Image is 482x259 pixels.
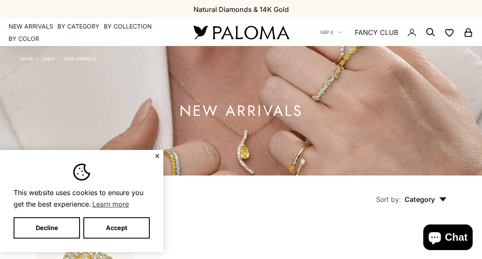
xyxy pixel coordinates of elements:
a: Learn more [91,198,130,210]
button: Sort by: Category [357,176,466,211]
p: Natural Diamonds & 14K Gold [194,4,289,15]
span: Sort by: [376,195,401,204]
summary: By Collection [104,22,152,31]
a: NEW ARRIVALS [64,56,96,61]
summary: By Category [57,22,100,31]
button: Close [154,153,160,158]
nav: Secondary navigation [320,19,473,46]
a: FANCY CLUB [355,27,398,38]
a: Shop [43,56,54,61]
img: Cookie banner [73,164,90,181]
span: This website uses cookies to ensure you get the best experience. [14,187,150,210]
nav: Breadcrumb [20,55,96,61]
button: Decline [14,217,80,239]
button: Accept [83,217,150,239]
span: Category [405,195,447,204]
button: GBP £ [320,29,342,36]
summary: By Color [9,35,39,43]
span: GBP £ [320,29,334,36]
nav: Primary navigation [9,22,173,43]
inbox-online-store-chat: Shopify online store chat [421,224,475,252]
a: Home [20,56,33,61]
a: NEW ARRIVALS [9,22,53,31]
h1: NEW ARRIVALS [180,106,303,116]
